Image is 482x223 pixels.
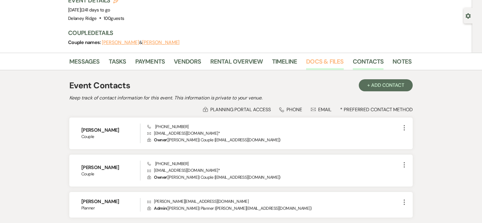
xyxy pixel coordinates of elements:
span: Admin [154,206,167,211]
span: Owner [154,174,167,180]
span: Owner [154,137,167,143]
a: Payments [135,57,165,70]
button: Open lead details [465,13,471,18]
h6: [PERSON_NAME] [81,127,140,133]
div: Phone [279,106,302,113]
h1: Event Contacts [69,79,130,92]
a: Rental Overview [210,57,263,70]
span: Couple names: [68,39,102,46]
span: [PHONE_NUMBER] [147,161,189,166]
a: Messages [69,57,100,70]
p: [PERSON_NAME][EMAIL_ADDRESS][DOMAIN_NAME] [147,198,401,205]
span: | [81,7,110,13]
a: Timeline [272,57,297,70]
a: Contacts [353,57,384,70]
span: 241 days to go [82,7,110,13]
p: [EMAIL_ADDRESS][DOMAIN_NAME] * [147,167,401,174]
span: [DATE] [68,7,110,13]
h3: Couple Details [68,29,405,37]
button: [PERSON_NAME] [102,40,139,45]
p: ( [PERSON_NAME] | Planner | [PERSON_NAME][EMAIL_ADDRESS][DOMAIN_NAME] ) [147,205,401,212]
span: Couple [81,171,140,177]
p: ( [PERSON_NAME] | Couple | [EMAIL_ADDRESS][DOMAIN_NAME] ) [147,174,401,181]
span: Planner [81,205,140,211]
h2: Keep track of contact information for this event. This information is private to your venue. [69,94,413,102]
p: [EMAIL_ADDRESS][DOMAIN_NAME] * [147,130,401,137]
span: 100 guests [104,15,124,21]
div: Planning Portal Access [203,106,271,113]
div: * Preferred Contact Method [69,106,413,113]
div: Email [311,106,332,113]
span: Couple [81,133,140,140]
h6: [PERSON_NAME] [81,164,140,171]
button: + Add Contact [359,79,413,91]
a: Docs & Files [306,57,343,70]
a: Notes [393,57,412,70]
button: [PERSON_NAME] [142,40,180,45]
a: Tasks [109,57,126,70]
span: & [102,39,180,46]
span: [PHONE_NUMBER] [147,124,189,129]
p: ( [PERSON_NAME] | Couple | [EMAIL_ADDRESS][DOMAIN_NAME] ) [147,137,401,143]
a: Vendors [174,57,201,70]
span: Delaney Ridge [68,15,97,21]
h6: [PERSON_NAME] [81,198,140,205]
